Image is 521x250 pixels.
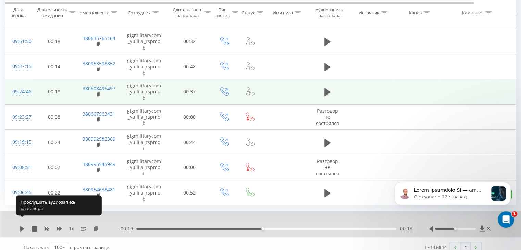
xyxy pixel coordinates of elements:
td: gigmilitarycom_yulliia_rspmob [120,79,168,105]
div: 09:51:50 [12,35,26,48]
td: gigmilitarycom_yulliia_rspmob [120,29,168,54]
a: 380954638481 [83,186,115,193]
span: 1 x [69,225,74,232]
td: 00:48 [168,54,211,79]
div: 09:27:15 [12,60,26,73]
td: 00:00 [168,155,211,180]
td: 00:22 [33,180,76,205]
span: Разговор не состоялся [316,108,339,126]
div: Accessibility label [261,227,264,230]
td: gigmilitarycom_yulliia_rspmob [120,180,168,205]
td: 00:14 [33,54,76,79]
div: 09:08:51 [12,161,26,174]
td: 00:18 [33,29,76,54]
span: 1 [512,211,517,217]
div: 09:24:46 [12,85,26,99]
td: gigmilitarycom_yulliia_rspmob [120,54,168,79]
div: Статус [241,10,255,16]
div: Источник [359,10,380,16]
div: Номер клиента [76,10,109,16]
td: 00:52 [168,180,211,205]
iframe: Intercom notifications сообщение [384,168,521,232]
td: gigmilitarycom_yulliia_rspmob [120,155,168,180]
a: 380508495497 [83,85,115,92]
a: 380995545949 [83,161,115,167]
td: 00:37 [168,79,211,105]
td: 00:24 [33,130,76,155]
div: Тип звонка [215,7,230,19]
span: Разговор не состоялся [316,158,339,177]
div: 09:06:45 [12,186,26,199]
td: 00:44 [168,130,211,155]
iframe: Intercom live chat [498,211,514,228]
a: 380953598852 [83,60,115,67]
td: 00:00 [168,104,211,130]
div: Имя пула [273,10,293,16]
td: 00:18 [33,79,76,105]
a: 380667963431 [83,111,115,117]
td: 00:32 [168,29,211,54]
div: Кампания [462,10,484,16]
div: Сотрудник [128,10,151,16]
div: Длительность ожидания [37,7,67,19]
div: 09:19:15 [12,136,26,149]
div: Канал [409,10,422,16]
div: Прослушать аудиозапись разговора [16,195,102,215]
a: 380992982369 [83,136,115,142]
td: gigmilitarycom_yulliia_rspmob [120,130,168,155]
div: Дата звонка [5,7,31,19]
div: Аудиозапись разговора [313,7,346,19]
td: gigmilitarycom_yulliia_rspmob [120,104,168,130]
div: 09:23:27 [12,111,26,124]
a: 380635765164 [83,35,115,41]
span: - 00:19 [119,225,136,232]
td: 00:08 [33,104,76,130]
td: 00:07 [33,155,76,180]
div: Длительность разговора [173,7,203,19]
